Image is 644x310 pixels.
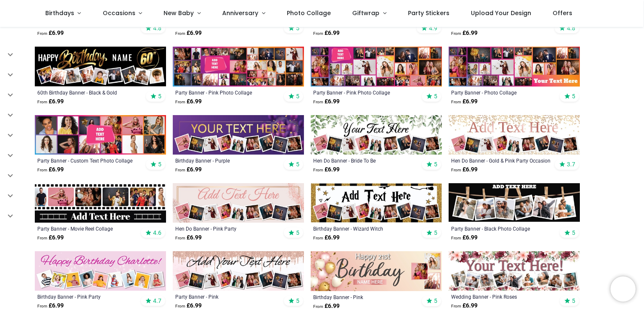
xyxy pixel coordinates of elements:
[313,89,414,96] a: Party Banner - Pink Photo Collage
[313,236,323,240] span: From
[35,251,166,291] img: Personalised Happy Birthday Banner - Pink Party - 9 Photo Upload
[35,183,166,223] img: Personalised Party Banner - Movie Reel Collage - 6 Photo Upload
[164,9,194,17] span: New Baby
[37,157,138,164] a: Party Banner - Custom Text Photo Collage
[313,304,323,309] span: From
[451,302,478,310] strong: £ 6.99
[153,24,161,32] span: 4.8
[175,157,276,164] a: Birthday Banner - Purple
[313,97,340,106] strong: £ 6.99
[296,24,299,32] span: 5
[451,31,461,36] span: From
[449,115,580,155] img: Personalised Hen Do Banner - Gold & Pink Party Occasion - 9 Photo Upload
[158,160,161,168] span: 5
[451,89,552,96] div: Party Banner - Photo Collage
[553,9,572,17] span: Offers
[37,29,64,37] strong: £ 6.99
[175,234,202,242] strong: £ 6.99
[572,92,575,100] span: 5
[296,297,299,305] span: 5
[449,47,580,86] img: Personalised Party Banner - Photo Collage - 23 Photo Upload
[158,92,161,100] span: 5
[35,115,166,155] img: Personalised Party Banner - Custom Text Photo Collage - 12 Photo Upload
[296,229,299,236] span: 5
[449,251,580,291] img: Personalised Wedding Banner - Pink Roses - Custom Text & 9 Photo Upload
[175,31,185,36] span: From
[175,302,202,310] strong: £ 6.99
[37,166,64,174] strong: £ 6.99
[572,297,575,305] span: 5
[153,229,161,236] span: 4.6
[37,31,47,36] span: From
[451,166,478,174] strong: £ 6.99
[222,9,258,17] span: Anniversary
[451,304,461,308] span: From
[451,97,478,106] strong: £ 6.99
[37,293,138,300] a: Birthday Banner - Pink Party
[451,29,478,37] strong: £ 6.99
[451,236,461,240] span: From
[567,160,575,168] span: 3.7
[175,236,185,240] span: From
[313,294,414,300] a: Birthday Banner - Pink
[175,29,202,37] strong: £ 6.99
[434,160,437,168] span: 5
[313,31,323,36] span: From
[103,9,135,17] span: Occasions
[313,234,340,242] strong: £ 6.99
[296,160,299,168] span: 5
[434,229,437,236] span: 5
[153,297,161,305] span: 4.7
[175,97,202,106] strong: £ 6.99
[311,47,442,86] img: Personalised Party Banner - Pink Photo Collage - Custom Text & 25 Photo Upload
[572,229,575,236] span: 5
[471,9,531,17] span: Upload Your Design
[311,183,442,223] img: Personalised Happy Birthday Banner - Wizard Witch - 9 Photo Upload
[175,89,276,96] a: Party Banner - Pink Photo Collage
[313,157,414,164] a: Hen Do Banner - Bride To Be
[451,100,461,104] span: From
[451,225,552,232] a: Party Banner - Black Photo Collage
[37,302,64,310] strong: £ 6.99
[175,168,185,172] span: From
[567,24,575,32] span: 4.8
[451,157,552,164] a: Hen Do Banner - Gold & Pink Party Occasion
[175,225,276,232] a: Hen Do Banner - Pink Party
[175,166,202,174] strong: £ 6.99
[311,251,442,291] img: Personalised Happy Birthday Banner - Pink - Custom Age, Name & 3 Photo Upload
[37,225,138,232] a: Party Banner - Movie Reel Collage
[175,293,276,300] a: Party Banner - Pink
[175,304,185,308] span: From
[352,9,379,17] span: Giftwrap
[313,168,323,172] span: From
[311,115,442,155] img: Personalised Hen Do Banner - Bride To Be - 9 Photo Upload
[45,9,74,17] span: Birthdays
[313,100,323,104] span: From
[451,293,552,300] a: Wedding Banner - Pink Roses
[451,168,461,172] span: From
[37,234,64,242] strong: £ 6.99
[313,225,414,232] a: Birthday Banner - Wizard Witch
[408,9,449,17] span: Party Stickers
[429,24,437,32] span: 4.9
[175,100,185,104] span: From
[37,89,138,96] a: 60th Birthday Banner - Black & Gold
[449,183,580,223] img: Personalised Party Banner - Black Photo Collage - 6 Photo Upload
[173,251,304,291] img: Personalised Party Banner - Pink - Custom Text & 9 Photo Upload
[37,236,47,240] span: From
[37,100,47,104] span: From
[434,92,437,100] span: 5
[287,9,331,17] span: Photo Collage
